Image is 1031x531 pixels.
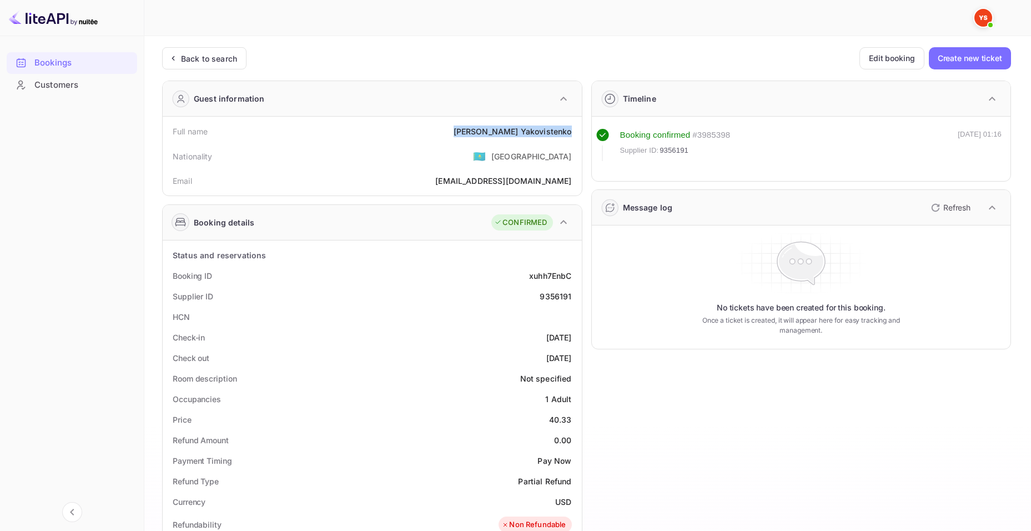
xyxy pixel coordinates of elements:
[173,126,208,137] div: Full name
[7,74,137,95] a: Customers
[173,434,229,446] div: Refund Amount
[537,455,571,467] div: Pay Now
[173,175,192,187] div: Email
[549,414,572,425] div: 40.33
[173,373,237,384] div: Room description
[7,52,137,73] a: Bookings
[520,373,572,384] div: Not specified
[491,151,572,162] div: [GEOGRAPHIC_DATA]
[924,199,975,217] button: Refresh
[194,93,265,104] div: Guest information
[501,519,566,530] div: Non Refundable
[859,47,924,69] button: Edit booking
[173,352,209,364] div: Check out
[173,311,190,323] div: HCN
[62,502,82,522] button: Collapse navigation
[660,145,688,156] span: 9356191
[435,175,571,187] div: [EMAIL_ADDRESS][DOMAIN_NAME]
[546,352,572,364] div: [DATE]
[181,53,237,64] div: Back to search
[974,9,992,27] img: Yandex Support
[518,475,571,487] div: Partial Refund
[623,93,656,104] div: Timeline
[173,151,213,162] div: Nationality
[623,202,673,213] div: Message log
[173,393,221,405] div: Occupancies
[958,129,1002,161] div: [DATE] 01:16
[943,202,970,213] p: Refresh
[173,496,205,508] div: Currency
[546,332,572,343] div: [DATE]
[473,146,486,166] span: United States
[692,129,730,142] div: # 3985398
[173,455,232,467] div: Payment Timing
[620,129,691,142] div: Booking confirmed
[554,434,572,446] div: 0.00
[173,332,205,343] div: Check-in
[173,414,192,425] div: Price
[540,290,571,302] div: 9356191
[34,57,132,69] div: Bookings
[173,270,212,282] div: Booking ID
[173,475,219,487] div: Refund Type
[173,290,213,302] div: Supplier ID
[9,9,98,27] img: LiteAPI logo
[545,393,571,405] div: 1 Adult
[688,315,914,335] p: Once a ticket is created, it will appear here for easy tracking and management.
[494,217,547,228] div: CONFIRMED
[717,302,886,313] p: No tickets have been created for this booking.
[7,52,137,74] div: Bookings
[555,496,571,508] div: USD
[929,47,1011,69] button: Create new ticket
[173,249,266,261] div: Status and reservations
[529,270,571,282] div: xuhh7EnbC
[194,217,254,228] div: Booking details
[34,79,132,92] div: Customers
[173,519,222,530] div: Refundability
[7,74,137,96] div: Customers
[454,126,572,137] div: [PERSON_NAME] Yakovistenko
[620,145,659,156] span: Supplier ID:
